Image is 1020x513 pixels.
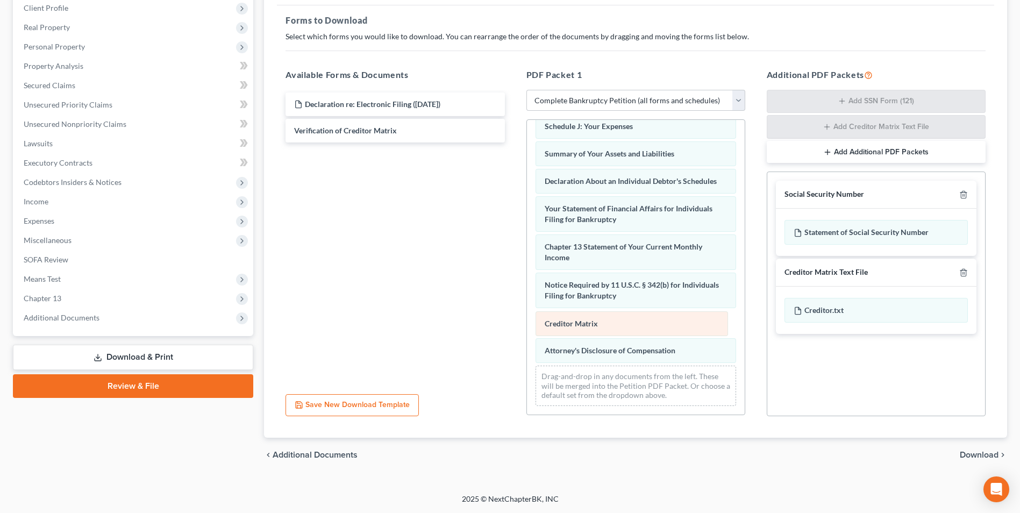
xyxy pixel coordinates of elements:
div: 2025 © NextChapterBK, INC [204,494,817,513]
span: Income [24,197,48,206]
span: Unsecured Priority Claims [24,100,112,109]
button: Download chevron_right [960,451,1007,459]
span: Miscellaneous [24,236,72,245]
span: Executory Contracts [24,158,92,167]
span: Notice Required by 11 U.S.C. § 342(b) for Individuals Filing for Bankruptcy [545,280,719,300]
div: Statement of Social Security Number [784,220,968,245]
span: Unsecured Nonpriority Claims [24,119,126,129]
button: Add SSN Form (121) [767,90,986,113]
span: Declaration re: Electronic Filing ([DATE]) [305,99,440,109]
span: Property Analysis [24,61,83,70]
span: Codebtors Insiders & Notices [24,177,122,187]
span: Client Profile [24,3,68,12]
span: SOFA Review [24,255,68,264]
div: Social Security Number [784,189,864,199]
a: Review & File [13,374,253,398]
span: Additional Documents [24,313,99,322]
span: Download [960,451,998,459]
h5: Available Forms & Documents [286,68,504,81]
button: Add Additional PDF Packets [767,141,986,163]
h5: Forms to Download [286,14,986,27]
span: Chapter 13 Statement of Your Current Monthly Income [545,242,702,262]
span: Chapter 13 [24,294,61,303]
a: SOFA Review [15,250,253,269]
span: Additional Documents [273,451,358,459]
button: Add Creditor Matrix Text File [767,115,986,139]
span: Schedule J: Your Expenses [545,122,633,131]
span: Secured Claims [24,81,75,90]
a: Unsecured Nonpriority Claims [15,115,253,134]
a: Unsecured Priority Claims [15,95,253,115]
span: Real Property [24,23,70,32]
span: Creditor Matrix [545,319,598,328]
i: chevron_right [998,451,1007,459]
span: Attorney's Disclosure of Compensation [545,346,675,355]
span: Expenses [24,216,54,225]
div: Creditor Matrix Text File [784,267,868,277]
div: Open Intercom Messenger [983,476,1009,502]
h5: PDF Packet 1 [526,68,745,81]
a: chevron_left Additional Documents [264,451,358,459]
div: Drag-and-drop in any documents from the left. These will be merged into the Petition PDF Packet. ... [536,366,736,406]
a: Lawsuits [15,134,253,153]
button: Save New Download Template [286,394,419,417]
span: Your Statement of Financial Affairs for Individuals Filing for Bankruptcy [545,204,712,224]
a: Download & Print [13,345,253,370]
span: Summary of Your Assets and Liabilities [545,149,674,158]
span: Verification of Creditor Matrix [294,126,397,135]
span: Declaration About an Individual Debtor's Schedules [545,176,717,186]
div: Creditor.txt [784,298,968,323]
a: Secured Claims [15,76,253,95]
a: Property Analysis [15,56,253,76]
span: Personal Property [24,42,85,51]
p: Select which forms you would like to download. You can rearrange the order of the documents by dr... [286,31,986,42]
h5: Additional PDF Packets [767,68,986,81]
a: Executory Contracts [15,153,253,173]
span: Lawsuits [24,139,53,148]
span: Means Test [24,274,61,283]
i: chevron_left [264,451,273,459]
